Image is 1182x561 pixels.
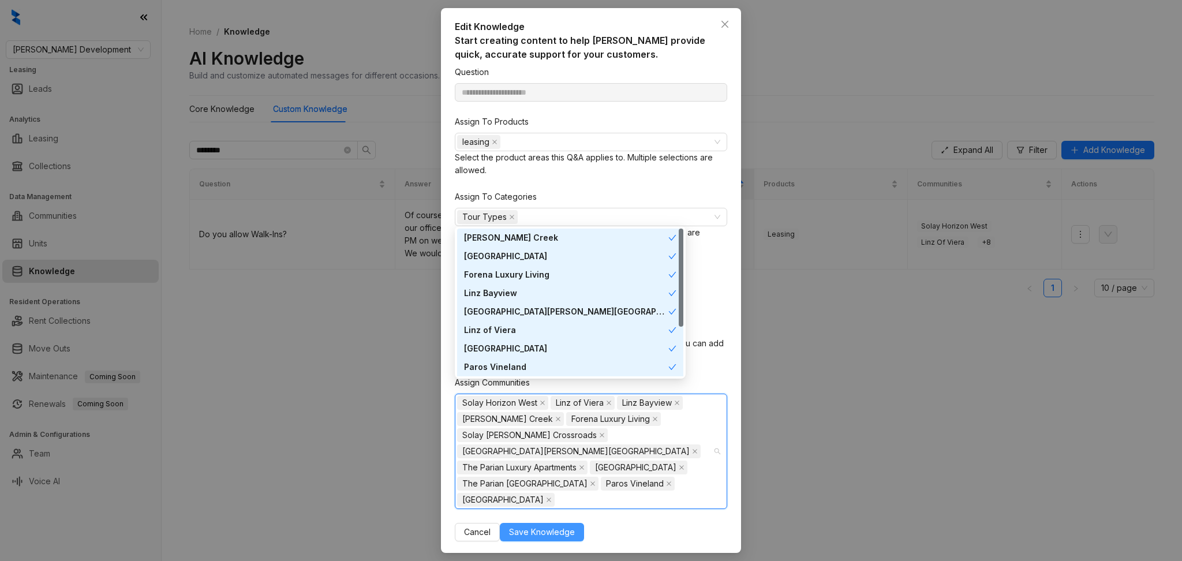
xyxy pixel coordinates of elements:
span: Tour Types [462,211,507,223]
span: close [674,400,680,406]
span: Paros Vineland [606,477,664,490]
span: Solay Horizon West [462,397,537,409]
span: check [668,234,676,242]
div: Paros Vineland [464,361,668,373]
span: Solay [PERSON_NAME] Crossroads [462,429,597,442]
div: Forena Luxury Living [464,268,668,281]
span: close [692,448,698,454]
span: close [509,214,515,220]
span: Cancel [464,526,491,538]
span: leasing [462,136,489,148]
span: close [579,465,585,470]
span: check [668,308,676,316]
div: [GEOGRAPHIC_DATA] [464,250,668,263]
span: Linz Bayview [622,397,672,409]
span: Forena Luxury Living [566,412,661,426]
div: [GEOGRAPHIC_DATA] [464,342,668,355]
div: Question [455,66,489,78]
span: close [666,481,672,487]
span: [GEOGRAPHIC_DATA] [462,493,544,506]
div: Botanic Miramar Beach [457,247,683,265]
span: close [546,497,552,503]
div: [PERSON_NAME] Creek [464,231,668,244]
span: check [668,289,676,297]
span: Tour Types [457,210,518,224]
span: close [606,400,612,406]
span: [GEOGRAPHIC_DATA][PERSON_NAME][GEOGRAPHIC_DATA] [462,445,690,458]
div: Linz Bayview [457,284,683,302]
span: check [668,252,676,260]
div: Start creating content to help [PERSON_NAME] provide quick, accurate support for your customers. [455,33,727,61]
button: Cancel [455,523,500,541]
span: Alleia Watters Creek [457,412,564,426]
span: close [590,481,596,487]
div: Alleia Watters Creek [457,229,683,247]
div: [GEOGRAPHIC_DATA][PERSON_NAME][GEOGRAPHIC_DATA] [464,305,668,318]
div: Assign To Categories [455,190,537,203]
span: Mio District West [590,461,687,474]
span: close [679,465,684,470]
span: check [668,326,676,334]
span: close [540,400,545,406]
div: Linz of Viera [464,324,668,336]
div: Paros Vineland [457,358,683,376]
span: check [668,363,676,371]
div: Edit Knowledge [455,20,727,33]
span: Botanic Miramar Beach [457,493,555,507]
span: Save Knowledge [509,526,575,538]
span: Linz of Viera [556,397,604,409]
span: check [668,345,676,353]
span: The Parian Mooresville [457,477,599,491]
span: Linz Holly Springs [457,444,701,458]
span: The Parian Luxury Apartments [462,461,577,474]
div: Assign To Products [455,115,529,128]
span: close [720,20,730,29]
span: The Parian [GEOGRAPHIC_DATA] [462,477,588,490]
span: check [668,271,676,279]
button: Save Knowledge [500,523,584,541]
span: [GEOGRAPHIC_DATA] [595,461,676,474]
span: close [652,416,658,422]
div: Assign Communities [455,376,530,389]
div: Linz Holly Springs [457,302,683,321]
span: Linz Bayview [617,396,683,410]
span: Solay Horizon West [457,396,548,410]
span: close [555,416,561,422]
span: close [599,432,605,438]
div: Forena Luxury Living [457,265,683,284]
div: Select the product areas this Q&A applies to. Multiple selections are allowed. [455,151,727,177]
span: Linz of Viera [551,396,615,410]
span: Forena Luxury Living [571,413,650,425]
button: Close [716,15,734,33]
div: Linz of Viera [457,321,683,339]
div: Select the categories this Q&A applies to. Multiple selections are allowed. [455,226,727,252]
span: leasing [457,135,500,149]
div: Linz Bayview [464,287,668,300]
span: Solay Carnes Crossroads [457,428,608,442]
span: close [492,139,498,145]
span: [PERSON_NAME] Creek [462,413,553,425]
div: Mio District West [457,339,683,358]
span: Paros Vineland [601,477,675,491]
span: The Parian Luxury Apartments [457,461,588,474]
